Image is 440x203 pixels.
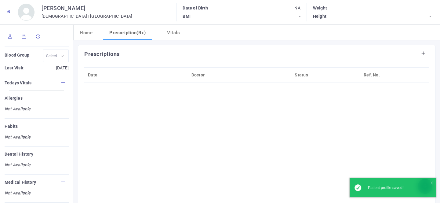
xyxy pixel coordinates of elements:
i: Not Available [5,134,69,140]
p: [DATE] [37,64,69,72]
b: Weight [313,6,327,10]
p: NA [242,4,300,12]
th: Status [291,67,360,83]
i: Not Available [5,162,69,168]
b: Prescriptions [84,51,120,57]
h5: Home [80,29,93,36]
p: - [242,12,300,20]
i: Not Available [5,190,69,196]
h5: Vitals [167,29,180,36]
th: Doctor [188,67,291,83]
h4: [PERSON_NAME] [42,4,133,12]
b: Last Visit [5,65,24,70]
b: Habits [5,124,18,129]
th: Ref. No. [360,67,429,83]
b: BMI [183,14,191,19]
p: [DEMOGRAPHIC_DATA] | [GEOGRAPHIC_DATA] [42,12,133,20]
p: - [372,12,431,20]
span: Patient profile saved! [368,186,403,190]
th: Date [84,67,188,83]
b: Medical History [5,180,36,185]
i: Not Available [5,106,69,112]
h5: Prescription(Rx) [109,29,146,36]
p: - [372,4,431,12]
b: Height [313,14,326,19]
b: Dental History [5,152,33,157]
b: Blood Group [5,53,29,57]
b: Allergies [5,96,23,101]
b: Todays Vitals [5,80,32,85]
input: Select [46,52,58,59]
b: Date of Birth [183,6,208,10]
